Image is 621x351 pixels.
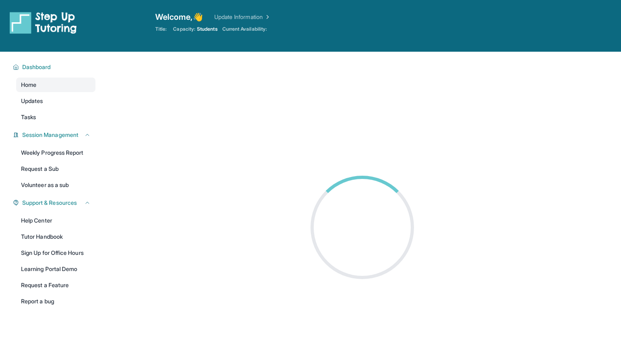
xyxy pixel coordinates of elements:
[21,113,36,121] span: Tasks
[19,131,91,139] button: Session Management
[16,229,95,244] a: Tutor Handbook
[22,199,77,207] span: Support & Resources
[197,26,218,32] span: Students
[155,26,167,32] span: Title:
[222,26,267,32] span: Current Availability:
[16,78,95,92] a: Home
[10,11,77,34] img: logo
[22,63,51,71] span: Dashboard
[21,97,43,105] span: Updates
[21,81,36,89] span: Home
[173,26,195,32] span: Capacity:
[16,294,95,309] a: Report a bug
[214,13,271,21] a: Update Information
[16,278,95,292] a: Request a Feature
[19,199,91,207] button: Support & Resources
[16,162,95,176] a: Request a Sub
[16,110,95,124] a: Tasks
[263,13,271,21] img: Chevron Right
[16,213,95,228] a: Help Center
[16,262,95,276] a: Learning Portal Demo
[19,63,91,71] button: Dashboard
[155,11,203,23] span: Welcome, 👋
[16,94,95,108] a: Updates
[16,246,95,260] a: Sign Up for Office Hours
[16,145,95,160] a: Weekly Progress Report
[16,178,95,192] a: Volunteer as a sub
[22,131,78,139] span: Session Management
